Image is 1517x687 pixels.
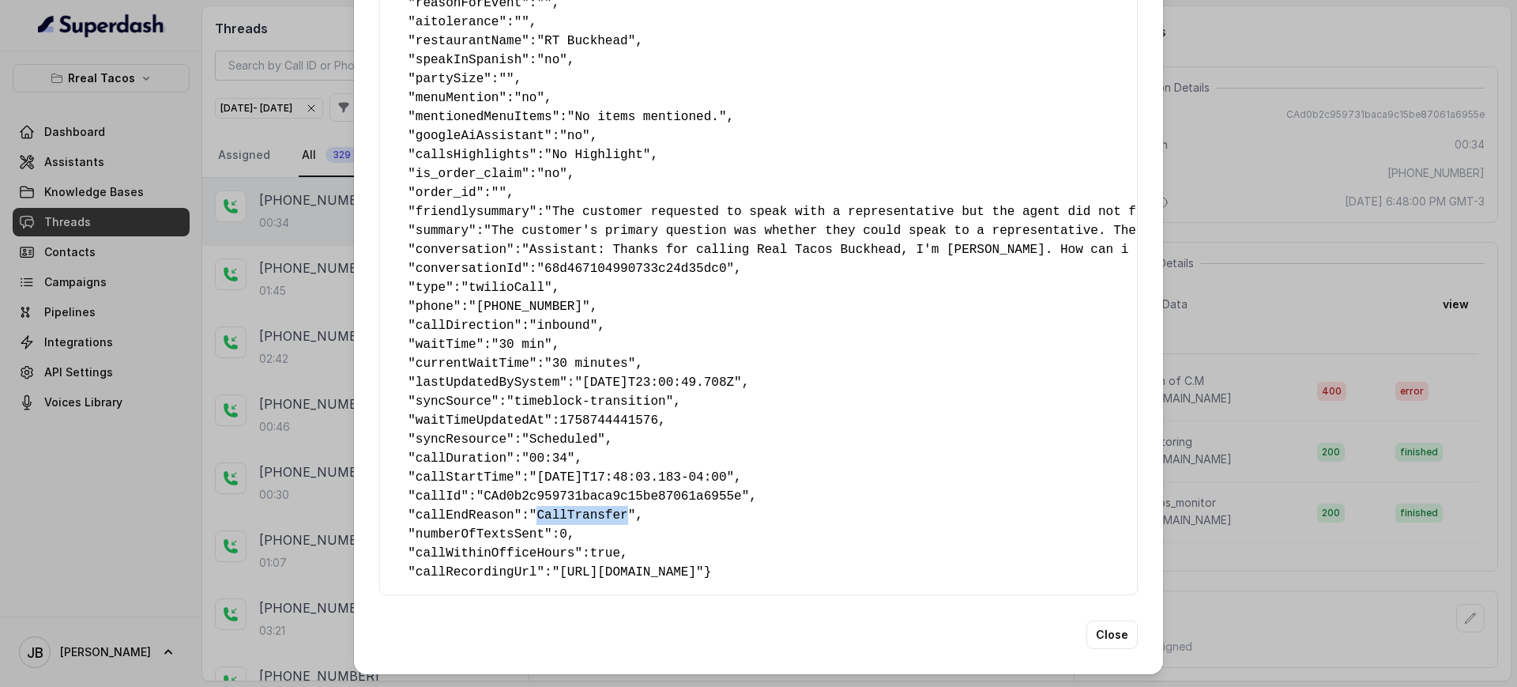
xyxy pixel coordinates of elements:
span: waitTimeUpdatedAt [416,413,544,428]
span: callStartTime [416,470,514,485]
span: syncSource [416,394,491,409]
span: mentionedMenuItems [416,110,552,124]
span: speakInSpanish [416,53,521,67]
span: "[PHONE_NUMBER]" [469,300,590,314]
span: 1758744441576 [559,413,658,428]
button: Close [1086,621,1138,649]
span: "" [499,72,514,86]
span: callRecordingUrl [416,565,537,579]
span: googleAiAssistant [416,129,544,143]
span: "[DATE]T17:48:03.183-04:00" [529,470,734,485]
span: "30 minutes" [544,357,635,371]
span: "No Highlight" [544,148,650,162]
span: "RT Buckhead" [536,34,635,48]
span: lastUpdatedBySystem [416,376,559,390]
span: friendlysummary [416,205,529,219]
span: "no" [559,129,589,143]
span: phone [416,300,454,314]
span: "CAd0b2c959731baca9c15be87061a6955e" [476,489,750,504]
span: callDuration [416,451,506,466]
span: "no" [536,53,567,67]
span: "[URL][DOMAIN_NAME]" [552,565,704,579]
span: "no" [514,91,544,105]
span: callDirection [416,319,514,333]
span: "30 min" [491,338,552,352]
span: "timeblock-transition" [506,394,673,409]
span: summary [416,224,469,238]
span: "68d467104990733c24d35dc0" [536,262,734,276]
span: callEndReason [416,508,514,523]
span: conversationId [416,262,521,276]
span: waitTime [416,338,476,352]
span: menuMention [416,91,499,105]
span: syncResource [416,432,506,447]
span: "inbound" [529,319,597,333]
span: "twilioCall" [461,281,551,295]
span: aitolerance [416,15,499,29]
span: callWithinOfficeHours [416,546,575,561]
span: "CallTransfer" [529,508,635,523]
span: callsHighlights [416,148,529,162]
span: type [416,281,446,295]
span: partySize [416,72,484,86]
span: order_id [416,186,476,200]
span: currentWaitTime [416,357,529,371]
span: 0 [559,527,567,542]
span: numberOfTextsSent [416,527,544,542]
span: is_order_claim [416,167,521,181]
span: restaurantName [416,34,521,48]
span: "[DATE]T23:00:49.708Z" [574,376,741,390]
span: true [590,546,620,561]
span: "no" [536,167,567,181]
span: "00:34" [521,451,574,466]
span: conversation [416,243,506,257]
span: "Scheduled" [521,432,605,447]
span: "" [491,186,506,200]
span: callId [416,489,461,504]
span: "No items mentioned." [567,110,727,124]
span: "" [514,15,529,29]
